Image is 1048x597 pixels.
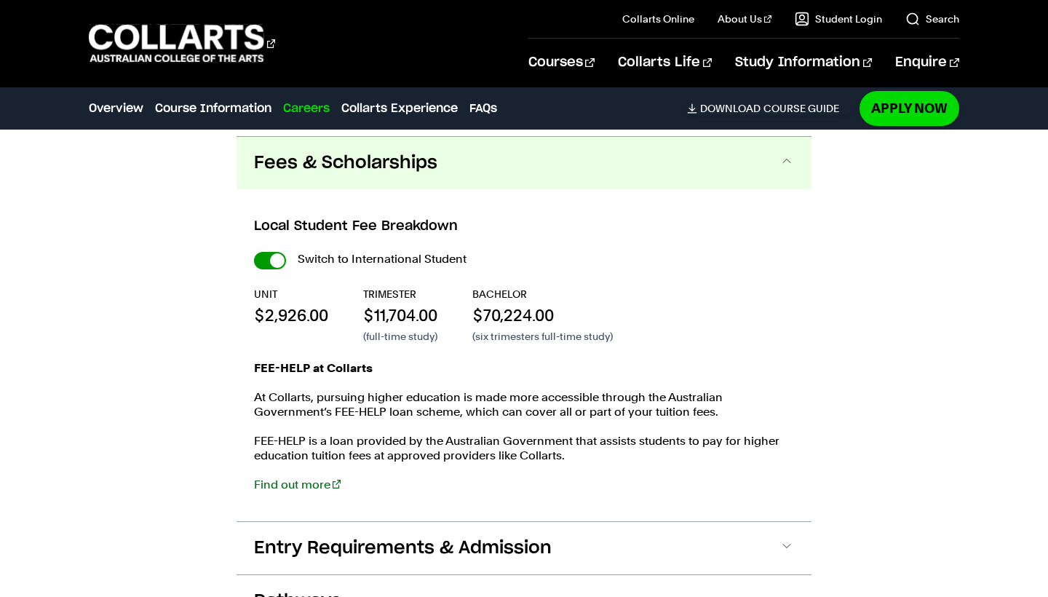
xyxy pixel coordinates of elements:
button: Fees & Scholarships [237,137,811,189]
p: TRIMESTER [363,287,437,301]
p: $2,926.00 [254,304,328,326]
a: FAQs [469,100,497,117]
strong: FEE-HELP at Collarts [254,361,373,375]
a: Study Information [735,39,872,87]
p: UNIT [254,287,328,301]
a: DownloadCourse Guide [687,102,851,115]
span: Fees & Scholarships [254,151,437,175]
a: Collarts Life [618,39,712,87]
a: Apply Now [860,91,959,125]
a: Careers [283,100,330,117]
p: $70,224.00 [472,304,613,326]
a: Enquire [895,39,958,87]
a: Courses [528,39,595,87]
button: Entry Requirements & Admission [237,522,811,574]
p: At Collarts, pursuing higher education is made more accessible through the Australian Government’... [254,390,794,419]
a: Find out more [254,478,341,491]
p: $11,704.00 [363,304,437,326]
h3: Local Student Fee Breakdown [254,217,794,236]
a: Collarts Online [622,12,694,26]
span: Download [700,102,761,115]
div: Go to homepage [89,23,275,64]
p: BACHELOR [472,287,613,301]
a: Student Login [795,12,882,26]
a: Collarts Experience [341,100,458,117]
p: (six trimesters full-time study) [472,329,613,344]
a: Search [905,12,959,26]
span: Entry Requirements & Admission [254,537,552,560]
a: Overview [89,100,143,117]
label: Switch to International Student [298,249,467,269]
p: (full-time study) [363,329,437,344]
p: FEE-HELP is a loan provided by the Australian Government that assists students to pay for higher ... [254,434,794,463]
a: Course Information [155,100,271,117]
a: About Us [718,12,771,26]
